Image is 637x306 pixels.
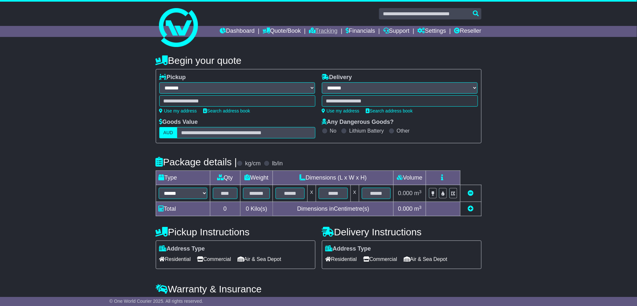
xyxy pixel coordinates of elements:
td: Total [156,202,210,216]
a: Reseller [454,26,481,37]
span: Residential [159,254,191,264]
a: Quote/Book [263,26,301,37]
td: x [350,185,359,202]
label: lb/in [272,160,283,167]
a: Add new item [468,206,474,212]
a: Use my address [159,108,197,113]
a: Search address book [203,108,250,113]
td: Dimensions (L x W x H) [273,171,394,185]
label: Lithium Battery [349,128,384,134]
h4: Delivery Instructions [322,227,482,237]
td: 0 [210,202,240,216]
td: Volume [394,171,426,185]
a: Use my address [322,108,360,113]
label: kg/cm [245,160,261,167]
span: 0 [246,206,249,212]
h4: Begin your quote [156,55,482,66]
span: © One World Courier 2025. All rights reserved. [109,299,203,304]
span: m [414,206,422,212]
td: Type [156,171,210,185]
span: m [414,190,422,196]
a: Support [383,26,410,37]
a: Remove this item [468,190,474,196]
td: Dimensions in Centimetre(s) [273,202,394,216]
label: Delivery [322,74,352,81]
label: No [330,128,337,134]
span: Air & Sea Depot [404,254,447,264]
label: Address Type [325,245,371,253]
h4: Package details | [156,157,237,167]
span: 0.000 [398,190,413,196]
a: Financials [346,26,375,37]
label: Other [397,128,410,134]
span: Residential [325,254,357,264]
label: Address Type [159,245,205,253]
h4: Warranty & Insurance [156,284,482,294]
td: Weight [240,171,273,185]
a: Search address book [366,108,413,113]
td: Kilo(s) [240,202,273,216]
label: Pickup [159,74,186,81]
span: Commercial [197,254,231,264]
a: Settings [418,26,446,37]
span: Air & Sea Depot [238,254,281,264]
td: x [308,185,316,202]
sup: 3 [419,205,422,210]
label: AUD [159,127,178,138]
label: Goods Value [159,119,198,126]
span: 0.000 [398,206,413,212]
span: Commercial [363,254,397,264]
a: Tracking [309,26,337,37]
sup: 3 [419,189,422,194]
label: Any Dangerous Goods? [322,119,394,126]
h4: Pickup Instructions [156,227,315,237]
a: Dashboard [220,26,255,37]
td: Qty [210,171,240,185]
